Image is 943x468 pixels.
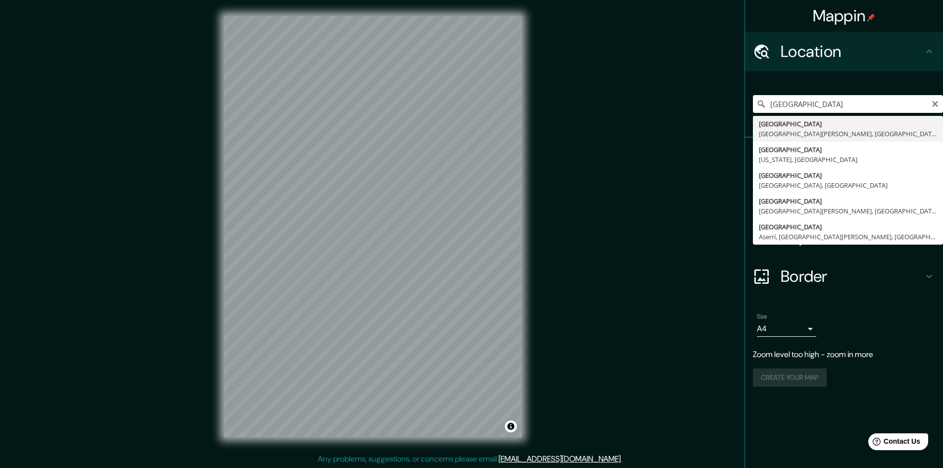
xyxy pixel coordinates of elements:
div: . [622,453,624,465]
div: [GEOGRAPHIC_DATA] [759,119,937,129]
div: [GEOGRAPHIC_DATA][PERSON_NAME], [GEOGRAPHIC_DATA] [759,129,937,139]
div: [GEOGRAPHIC_DATA] [759,145,937,155]
p: Zoom level too high - zoom in more [753,349,935,361]
div: Pins [745,138,943,177]
canvas: Map [224,16,522,437]
div: [GEOGRAPHIC_DATA] [759,196,937,206]
div: Style [745,177,943,217]
button: Toggle attribution [505,420,517,432]
img: pin-icon.png [867,13,875,21]
h4: Location [781,42,923,61]
div: Border [745,257,943,296]
iframe: Help widget launcher [855,429,932,457]
input: Pick your city or area [753,95,943,113]
div: [GEOGRAPHIC_DATA] [759,170,937,180]
button: Clear [931,99,939,108]
div: A4 [757,321,816,337]
label: Size [757,312,767,321]
h4: Mappin [813,6,876,26]
div: Aserrí, [GEOGRAPHIC_DATA][PERSON_NAME], [GEOGRAPHIC_DATA] [759,232,937,242]
div: [GEOGRAPHIC_DATA] [759,222,937,232]
div: Location [745,32,943,71]
h4: Border [781,266,923,286]
div: [US_STATE], [GEOGRAPHIC_DATA] [759,155,937,164]
p: Any problems, suggestions, or concerns please email . [318,453,622,465]
h4: Layout [781,227,923,247]
div: [GEOGRAPHIC_DATA][PERSON_NAME], [GEOGRAPHIC_DATA], [GEOGRAPHIC_DATA] [759,206,937,216]
div: [GEOGRAPHIC_DATA], [GEOGRAPHIC_DATA] [759,180,937,190]
div: Layout [745,217,943,257]
div: . [624,453,626,465]
a: [EMAIL_ADDRESS][DOMAIN_NAME] [498,454,621,464]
